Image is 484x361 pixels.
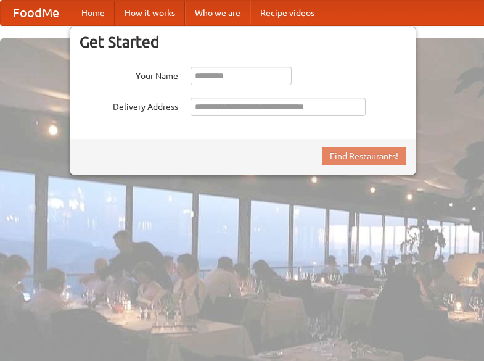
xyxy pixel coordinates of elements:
[250,1,324,25] a: Recipe videos
[185,1,250,25] a: Who we are
[72,1,115,25] a: Home
[1,1,72,25] a: FoodMe
[80,67,178,82] label: Your Name
[80,33,406,51] h3: Get Started
[115,1,185,25] a: How it works
[322,147,406,165] button: Find Restaurants!
[80,98,178,113] label: Delivery Address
